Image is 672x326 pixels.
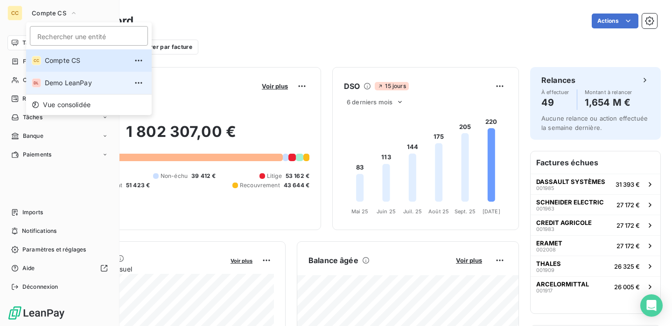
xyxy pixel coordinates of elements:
span: 53 162 € [286,172,309,180]
span: 43 644 € [284,181,309,190]
span: Imports [22,208,43,217]
div: CC [7,6,22,20]
span: 001917 [536,288,553,293]
span: ERAMET [536,239,562,247]
tspan: Sept. 25 [455,208,476,215]
span: Vue consolidée [43,100,91,109]
span: Compte CS [45,56,127,65]
span: Voir plus [231,258,252,264]
button: SCHNEIDER ELECTRIC00196327 172 € [531,194,660,215]
tspan: Juil. 25 [403,208,422,215]
button: ERAMET00200827 172 € [531,235,660,256]
span: Tableau de bord [22,39,66,47]
button: CREDIT AGRICOLE00198327 172 € [531,215,660,235]
span: 39 412 € [191,172,216,180]
tspan: Août 25 [428,208,449,215]
span: Montant à relancer [585,89,632,95]
span: ARCELORMITTAL [536,280,589,288]
span: SCHNEIDER ELECTRIC [536,198,604,206]
span: Aide [22,264,35,272]
h4: 49 [541,95,569,110]
span: Demo LeanPay [45,78,127,88]
span: À effectuer [541,89,569,95]
span: THALES [536,260,561,267]
tspan: Juin 25 [377,208,396,215]
div: DL [32,78,41,88]
h6: Balance âgée [308,255,358,266]
span: Voir plus [456,257,482,264]
button: Voir plus [453,256,485,265]
span: 31 393 € [616,181,640,188]
span: 6 derniers mois [347,98,392,106]
span: Banque [23,132,43,140]
span: Voir plus [262,82,288,90]
span: Recouvrement [240,181,280,190]
div: Open Intercom Messenger [640,294,663,317]
span: Aucune relance ou action effectuée la semaine dernière. [541,115,648,131]
span: 001963 [536,206,554,211]
button: Filtrer par facture [122,40,198,54]
span: Clients [23,76,42,84]
span: Litige [267,172,282,180]
span: Paiements [23,150,51,159]
h6: Relances [541,75,575,86]
span: Compte CS [32,9,66,17]
h2: 1 802 307,00 € [53,122,309,150]
span: Tâches [23,113,42,122]
span: 002008 [536,247,556,252]
span: 001983 [536,226,554,232]
input: placeholder [30,26,148,46]
img: Logo LeanPay [7,306,65,320]
button: Voir plus [259,82,291,90]
a: Aide [7,261,112,276]
div: CC [32,56,41,65]
button: ARCELORMITTAL00191726 005 € [531,276,660,297]
span: 51 423 € [126,181,150,190]
span: Déconnexion [22,283,58,291]
button: Actions [592,14,638,28]
button: THALES00190926 325 € [531,256,660,276]
span: 26 005 € [614,283,640,291]
span: Paramètres et réglages [22,245,86,254]
span: 26 325 € [614,263,640,270]
tspan: Mai 25 [351,208,369,215]
span: 27 172 € [616,201,640,209]
span: 27 172 € [616,242,640,250]
h6: DSO [344,81,360,92]
span: 001909 [536,267,554,273]
span: Non-échu [161,172,188,180]
span: Chiffre d'affaires mensuel [53,264,224,274]
span: 001985 [536,185,554,191]
span: 15 jours [375,82,408,90]
span: 27 172 € [616,222,640,229]
h4: 1,654 M € [585,95,632,110]
span: CREDIT AGRICOLE [536,219,592,226]
span: Relances [22,95,47,103]
span: DASSAULT SYSTÈMES [536,178,605,185]
span: Notifications [22,227,56,235]
h6: Factures échues [531,151,660,174]
span: Factures [23,57,47,66]
button: DASSAULT SYSTÈMES00198531 393 € [531,174,660,194]
button: Voir plus [228,256,255,265]
tspan: [DATE] [483,208,500,215]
